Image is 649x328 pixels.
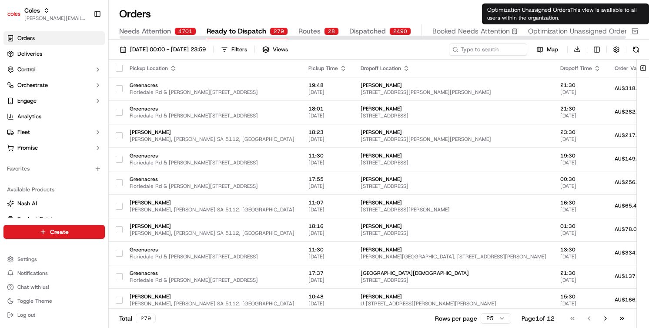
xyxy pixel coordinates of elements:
[615,108,644,115] span: AU$282.30
[24,6,40,15] button: Coles
[39,83,143,92] div: Start new chat
[130,82,294,89] span: Greenacres
[130,152,294,159] span: Greenacres
[308,176,347,183] span: 17:55
[308,230,347,237] span: [DATE]
[308,300,347,307] span: [DATE]
[615,179,644,186] span: AU$256.55
[130,253,294,260] span: Floriedale Rd & [PERSON_NAME][STREET_ADDRESS]
[361,129,546,136] span: [PERSON_NAME]
[7,200,101,208] a: Nash AI
[17,200,37,208] span: Nash AI
[615,202,640,209] span: AU$65.45
[119,7,151,21] h1: Orders
[560,246,601,253] span: 13:30
[18,83,34,99] img: 1756434665150-4e636765-6d04-44f2-b13a-1d7bbed723a0
[207,26,266,37] span: Ready to Dispatch
[130,46,206,54] span: [DATE] 00:00 - [DATE] 23:59
[3,94,105,108] button: Engage
[361,176,546,183] span: [PERSON_NAME]
[3,225,105,239] button: Create
[560,293,601,300] span: 15:30
[361,82,546,89] span: [PERSON_NAME]
[39,92,120,99] div: We're available if you need us!
[9,9,26,26] img: Nash
[522,314,555,323] div: Page 1 of 12
[7,215,101,223] a: Product Catalog
[361,199,546,206] span: [PERSON_NAME]
[547,46,558,54] span: Map
[615,85,644,92] span: AU$318.20
[74,172,80,179] div: 💻
[3,281,105,293] button: Chat with us!
[130,159,294,166] span: Floriedale Rd & [PERSON_NAME][STREET_ADDRESS]
[308,199,347,206] span: 11:07
[27,135,70,142] span: [PERSON_NAME]
[308,206,347,213] span: [DATE]
[308,183,347,190] span: [DATE]
[130,246,294,253] span: Greenacres
[3,162,105,176] div: Favorites
[24,15,87,22] button: [PERSON_NAME][EMAIL_ADDRESS][DOMAIN_NAME]
[17,97,37,105] span: Engage
[17,113,41,120] span: Analytics
[308,223,347,230] span: 18:16
[130,293,294,300] span: [PERSON_NAME]
[308,129,347,136] span: 18:23
[130,199,294,206] span: [PERSON_NAME]
[130,183,294,190] span: Floriedale Rd & [PERSON_NAME][STREET_ADDRESS]
[324,27,339,35] div: 28
[560,105,601,112] span: 21:30
[9,127,23,141] img: Joseph V.
[17,135,24,142] img: 1736555255976-a54dd68f-1ca7-489b-9aae-adbdc363a1c4
[136,314,156,323] div: 279
[17,311,35,318] span: Log out
[50,228,69,236] span: Create
[308,270,347,277] span: 17:37
[130,65,294,72] div: Pickup Location
[361,253,546,260] span: [PERSON_NAME][GEOGRAPHIC_DATA], [STREET_ADDRESS][PERSON_NAME]
[361,183,546,190] span: [STREET_ADDRESS]
[130,89,294,96] span: Floriedale Rd & [PERSON_NAME][STREET_ADDRESS]
[17,34,35,42] span: Orders
[3,78,105,92] button: Orchestrate
[308,112,347,119] span: [DATE]
[130,277,294,284] span: Floriedale Rd & [PERSON_NAME][STREET_ADDRESS]
[361,277,546,284] span: [STREET_ADDRESS]
[361,112,546,119] span: [STREET_ADDRESS]
[174,27,196,35] div: 4701
[3,125,105,139] button: Fleet
[389,27,411,35] div: 2490
[361,105,546,112] span: [PERSON_NAME]
[361,206,546,213] span: [STREET_ADDRESS][PERSON_NAME]
[615,226,640,233] span: AU$78.02
[308,82,347,89] span: 19:48
[361,136,546,143] span: [STREET_ADDRESS][PERSON_NAME][PERSON_NAME]
[17,144,38,152] span: Promise
[432,26,510,37] span: Booked Needs Attention
[130,206,294,213] span: [PERSON_NAME], [PERSON_NAME] SA 5112, [GEOGRAPHIC_DATA]
[361,159,546,166] span: [STREET_ADDRESS]
[9,113,58,120] div: Past conversations
[308,159,347,166] span: [DATE]
[3,183,105,197] div: Available Products
[70,167,143,183] a: 💻API Documentation
[560,65,601,72] div: Dropoff Time
[560,152,601,159] span: 19:30
[560,300,601,307] span: [DATE]
[308,105,347,112] span: 18:01
[9,172,16,179] div: 📗
[630,44,642,56] button: Refresh
[87,192,105,199] span: Pylon
[3,295,105,307] button: Toggle Theme
[560,230,601,237] span: [DATE]
[560,176,601,183] span: 00:30
[361,246,546,253] span: [PERSON_NAME]
[308,277,347,284] span: [DATE]
[361,270,546,277] span: [GEOGRAPHIC_DATA][DEMOGRAPHIC_DATA]
[82,171,140,180] span: API Documentation
[130,129,294,136] span: [PERSON_NAME]
[17,128,30,136] span: Fleet
[130,136,294,143] span: [PERSON_NAME], [PERSON_NAME] SA 5112, [GEOGRAPHIC_DATA]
